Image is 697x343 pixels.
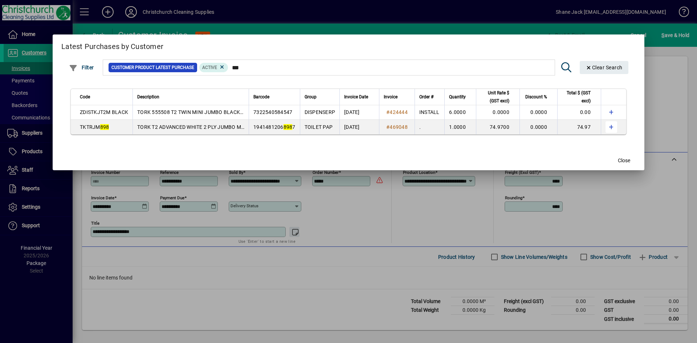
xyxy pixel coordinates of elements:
[305,93,317,101] span: Group
[612,154,636,167] button: Close
[305,124,333,130] span: TOILET PAP
[384,93,398,101] span: Invoice
[80,109,128,115] span: ZDISTKJT2M BLACK
[390,124,408,130] span: 469048
[53,34,644,56] h2: Latest Purchases by Customer
[519,105,557,120] td: 0.0000
[100,124,109,130] em: 898
[199,63,228,72] mat-chip: Product Activation Status: Active
[137,109,355,115] span: TORK 555508 T2 TWIN MINI JUMBO BLACK TOILET ROLL DISPENSER FOL - 555508 (TR: )
[481,89,516,105] div: Unit Rate $ (GST excl)
[137,93,159,101] span: Description
[580,61,628,74] button: Clear
[481,89,509,105] span: Unit Rate $ (GST excl)
[562,89,591,105] span: Total $ (GST excl)
[344,93,368,101] span: Invoice Date
[344,93,375,101] div: Invoice Date
[67,61,96,74] button: Filter
[449,93,472,101] div: Quantity
[339,105,379,120] td: [DATE]
[386,109,390,115] span: #
[137,124,333,130] span: TORK T2 ADVANCED WHITE 2 PLY JUMBO MINI TOILET ROLLS 200M X 10CM X 12S
[284,124,293,130] em: 898
[524,93,554,101] div: Discount %
[586,65,623,70] span: Clear Search
[618,157,630,164] span: Close
[339,120,379,134] td: [DATE]
[69,65,94,70] span: Filter
[562,89,597,105] div: Total $ (GST excl)
[557,105,601,120] td: 0.00
[415,120,444,134] td: .
[80,93,128,101] div: Code
[476,105,519,120] td: 0.0000
[305,93,335,101] div: Group
[557,120,601,134] td: 74.97
[137,93,244,101] div: Description
[253,109,292,115] span: 7322540584547
[519,120,557,134] td: 0.0000
[253,93,295,101] div: Barcode
[525,93,547,101] span: Discount %
[390,109,408,115] span: 424444
[253,93,269,101] span: Barcode
[386,124,390,130] span: #
[419,93,440,101] div: Order #
[384,108,410,116] a: #424444
[415,105,444,120] td: INSTALL
[305,109,335,115] span: DISPENSERP
[111,64,194,71] span: Customer Product Latest Purchase
[202,65,217,70] span: Active
[384,123,410,131] a: #469048
[476,120,519,134] td: 74.9700
[384,93,410,101] div: Invoice
[80,93,90,101] span: Code
[80,124,109,130] span: TKTRJM
[449,93,466,101] span: Quantity
[444,105,476,120] td: 6.0000
[419,93,433,101] span: Order #
[444,120,476,134] td: 1.0000
[253,124,295,130] span: 1941481206 7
